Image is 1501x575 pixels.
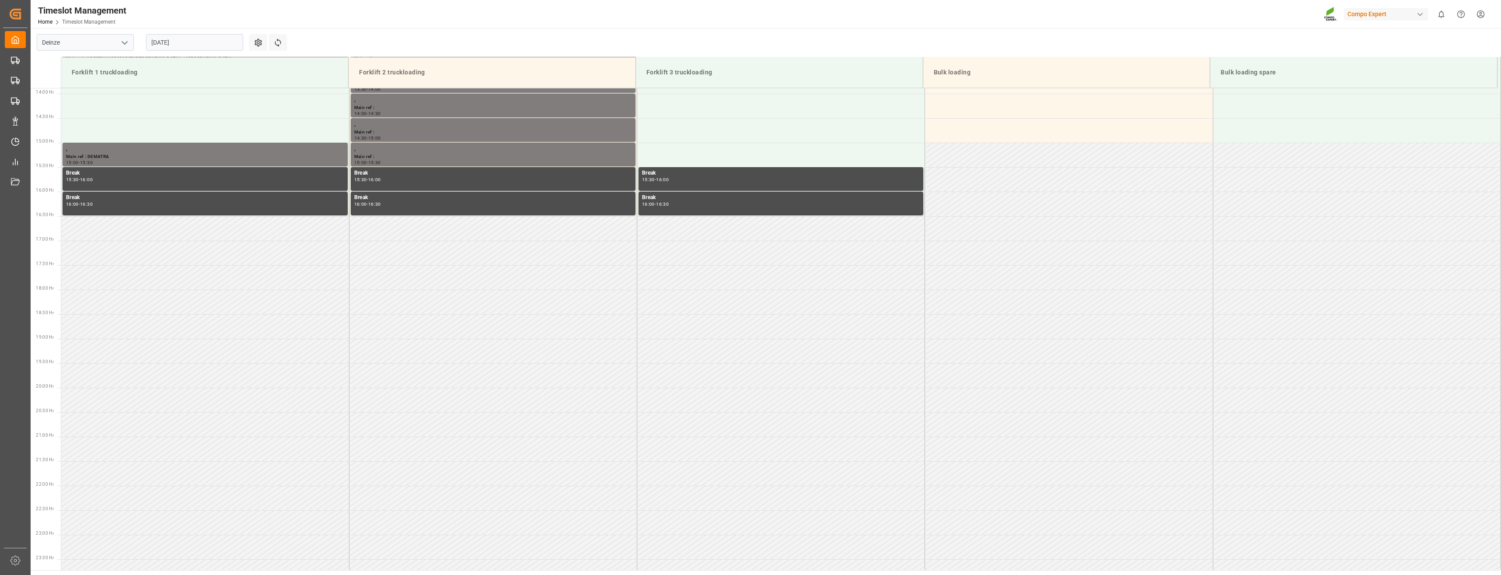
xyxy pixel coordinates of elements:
div: 16:00 [368,178,381,182]
div: Forklift 3 truckloading [643,64,916,81]
button: show 0 new notifications [1431,4,1451,24]
div: Bulk loading spare [1217,64,1490,81]
div: Break [354,169,632,178]
div: Break [642,169,920,178]
input: Type to search/select [37,34,134,51]
div: , [354,120,632,129]
div: 15:00 [66,161,79,165]
div: - [367,202,368,206]
div: 16:30 [656,202,669,206]
div: 14:00 [354,112,367,116]
div: Forklift 2 truckloading [356,64,628,81]
span: 20:00 Hr [36,384,54,389]
span: 19:30 Hr [36,359,54,364]
div: Compo Expert [1344,8,1428,21]
img: Screenshot%202023-09-29%20at%2010.02.21.png_1712312052.png [1324,7,1338,22]
span: 17:00 Hr [36,237,54,242]
span: 15:30 Hr [36,163,54,168]
div: Main ref : DEMATRA [66,153,344,161]
div: Main ref : [354,153,632,161]
div: - [79,202,80,206]
button: Compo Expert [1344,6,1431,22]
div: Break [66,193,344,202]
div: Break [642,193,920,202]
div: 16:30 [368,202,381,206]
span: 23:30 Hr [36,555,54,560]
div: Timeslot Management [38,4,126,17]
div: 16:00 [354,202,367,206]
div: 14:30 [354,136,367,140]
div: - [367,136,368,140]
div: - [655,202,656,206]
div: 15:30 [642,178,655,182]
div: - [367,161,368,165]
div: 16:00 [66,202,79,206]
button: Help Center [1451,4,1471,24]
span: 21:00 Hr [36,433,54,438]
span: 18:00 Hr [36,286,54,291]
span: 20:30 Hr [36,408,54,413]
div: - [79,161,80,165]
div: , [354,144,632,153]
span: 16:30 Hr [36,212,54,217]
div: 16:00 [642,202,655,206]
div: - [655,178,656,182]
span: 22:00 Hr [36,482,54,487]
div: , [66,144,344,153]
span: 15:00 Hr [36,139,54,144]
div: 15:00 [368,136,381,140]
a: Home [38,19,52,25]
span: 18:30 Hr [36,310,54,315]
div: 15:30 [66,178,79,182]
span: 17:30 Hr [36,261,54,266]
div: 16:00 [80,178,93,182]
div: Main ref : [354,104,632,112]
div: 15:30 [354,178,367,182]
div: 13:30 [354,87,367,91]
span: 22:30 Hr [36,506,54,511]
div: - [367,87,368,91]
span: 21:30 Hr [36,457,54,462]
div: 16:00 [656,178,669,182]
div: - [79,178,80,182]
div: Bulk loading [930,64,1203,81]
div: - [367,178,368,182]
div: 15:00 [354,161,367,165]
span: 19:00 Hr [36,335,54,340]
div: , [354,95,632,104]
span: 23:00 Hr [36,531,54,536]
span: 14:00 Hr [36,90,54,95]
div: Forklift 1 truckloading [68,64,341,81]
span: 14:30 Hr [36,114,54,119]
div: 15:30 [80,161,93,165]
div: Main ref : [354,129,632,136]
div: 14:30 [368,112,381,116]
div: 16:30 [80,202,93,206]
div: Break [354,193,632,202]
div: - [367,112,368,116]
div: 15:30 [368,161,381,165]
div: Break [66,169,344,178]
span: 16:00 Hr [36,188,54,193]
input: DD.MM.YYYY [146,34,243,51]
button: open menu [118,36,131,49]
div: 14:00 [368,87,381,91]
